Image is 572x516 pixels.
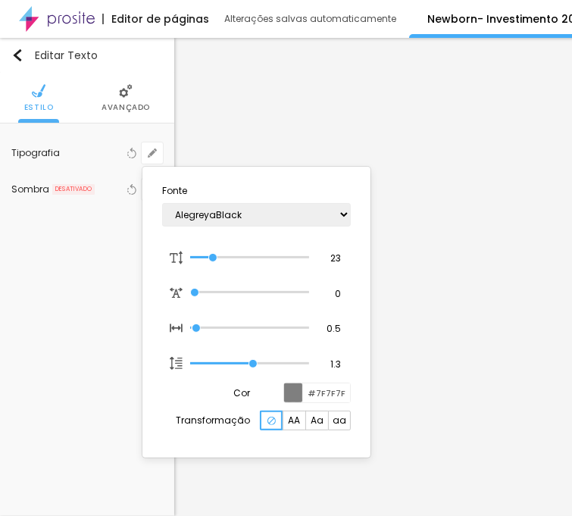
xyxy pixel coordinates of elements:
[162,186,351,195] p: Fonte
[176,416,250,425] p: Transformação
[267,417,276,425] img: Icone
[170,357,183,371] img: Icon row spacing
[170,321,183,335] img: Icon Font Size
[333,416,346,425] span: aa
[170,251,183,264] img: Icon Font Size
[170,286,183,300] img: Icon Letter Spacing
[288,416,300,425] span: AA
[233,389,250,398] p: Cor
[311,416,324,425] span: Aa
